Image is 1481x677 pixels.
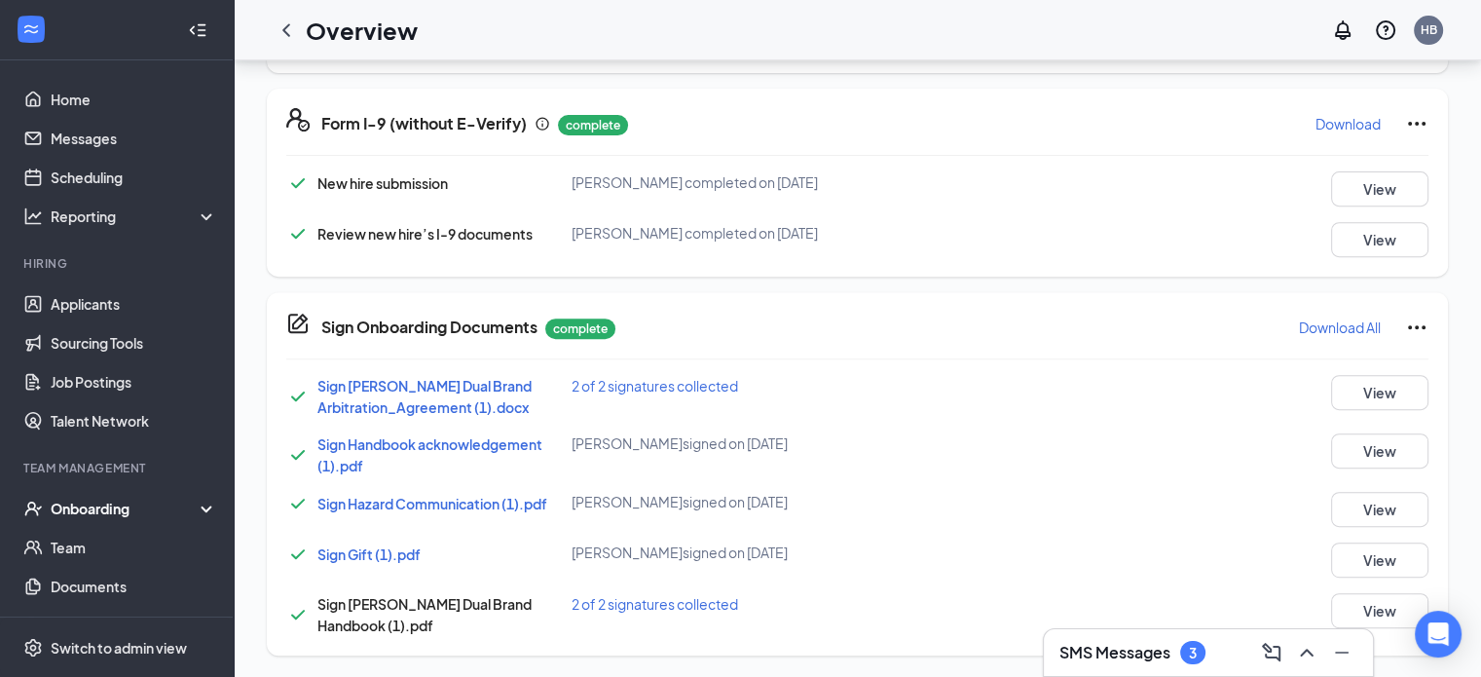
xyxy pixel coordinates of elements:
div: Switch to admin view [51,638,187,658]
a: Sign Hazard Communication (1).pdf [317,495,547,512]
button: ComposeMessage [1256,637,1287,668]
div: [PERSON_NAME] signed on [DATE] [572,492,952,511]
div: Reporting [51,207,218,226]
div: Onboarding [51,499,201,518]
svg: Settings [23,638,43,658]
button: View [1331,222,1428,257]
svg: UserCheck [23,499,43,518]
span: [PERSON_NAME] completed on [DATE] [572,224,818,242]
svg: Collapse [188,20,207,40]
svg: Checkmark [286,443,310,467]
button: View [1331,543,1428,578]
div: Team Management [23,460,213,476]
span: 2 of 2 signatures collected [572,377,738,395]
button: View [1331,433,1428,469]
svg: QuestionInfo [1374,19,1397,42]
svg: Checkmark [286,492,310,515]
button: Download [1314,108,1382,139]
a: Surveys [51,606,217,645]
a: Sourcing Tools [51,323,217,362]
div: Hiring [23,255,213,272]
svg: Checkmark [286,543,310,566]
svg: Checkmark [286,603,310,626]
a: Job Postings [51,362,217,401]
span: Sign [PERSON_NAME] Dual Brand Handbook (1).pdf [317,595,532,634]
button: View [1331,171,1428,207]
div: Open Intercom Messenger [1415,611,1462,658]
p: Download All [1299,318,1381,337]
button: View [1331,375,1428,410]
button: View [1331,593,1428,628]
svg: ChevronUp [1295,641,1318,664]
button: View [1331,492,1428,527]
a: Sign [PERSON_NAME] Dual Brand Arbitration_Agreement (1).docx [317,377,532,416]
svg: ComposeMessage [1260,641,1283,664]
a: Messages [51,119,217,158]
svg: Ellipses [1405,112,1428,135]
svg: Notifications [1331,19,1354,42]
a: Documents [51,567,217,606]
svg: Minimize [1330,641,1353,664]
div: 3 [1189,645,1197,661]
h1: Overview [306,14,418,47]
div: [PERSON_NAME] signed on [DATE] [572,543,952,562]
svg: Analysis [23,207,43,226]
a: Talent Network [51,401,217,440]
svg: FormI9EVerifyIcon [286,108,310,132]
svg: Info [535,116,550,132]
h5: Form I-9 (without E-Verify) [321,113,527,134]
button: Minimize [1326,637,1357,668]
svg: Checkmark [286,171,310,195]
button: Download All [1298,312,1382,343]
button: ChevronUp [1291,637,1322,668]
svg: Checkmark [286,385,310,408]
svg: CompanyDocumentIcon [286,312,310,335]
div: HB [1421,21,1437,38]
p: complete [558,115,628,135]
h5: Sign Onboarding Documents [321,317,537,338]
a: Applicants [51,284,217,323]
span: [PERSON_NAME] completed on [DATE] [572,173,818,191]
a: Sign Gift (1).pdf [317,545,421,563]
svg: Checkmark [286,222,310,245]
p: Download [1315,114,1381,133]
a: Sign Handbook acknowledgement (1).pdf [317,435,542,474]
span: 2 of 2 signatures collected [572,595,738,613]
span: New hire submission [317,174,448,192]
p: complete [545,319,615,339]
svg: WorkstreamLogo [21,19,41,39]
a: Home [51,80,217,119]
div: [PERSON_NAME] signed on [DATE] [572,433,952,453]
a: Team [51,528,217,567]
a: Scheduling [51,158,217,197]
svg: Ellipses [1405,316,1428,339]
h3: SMS Messages [1059,642,1170,663]
span: Review new hire’s I-9 documents [317,225,533,243]
svg: ChevronLeft [275,19,298,42]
